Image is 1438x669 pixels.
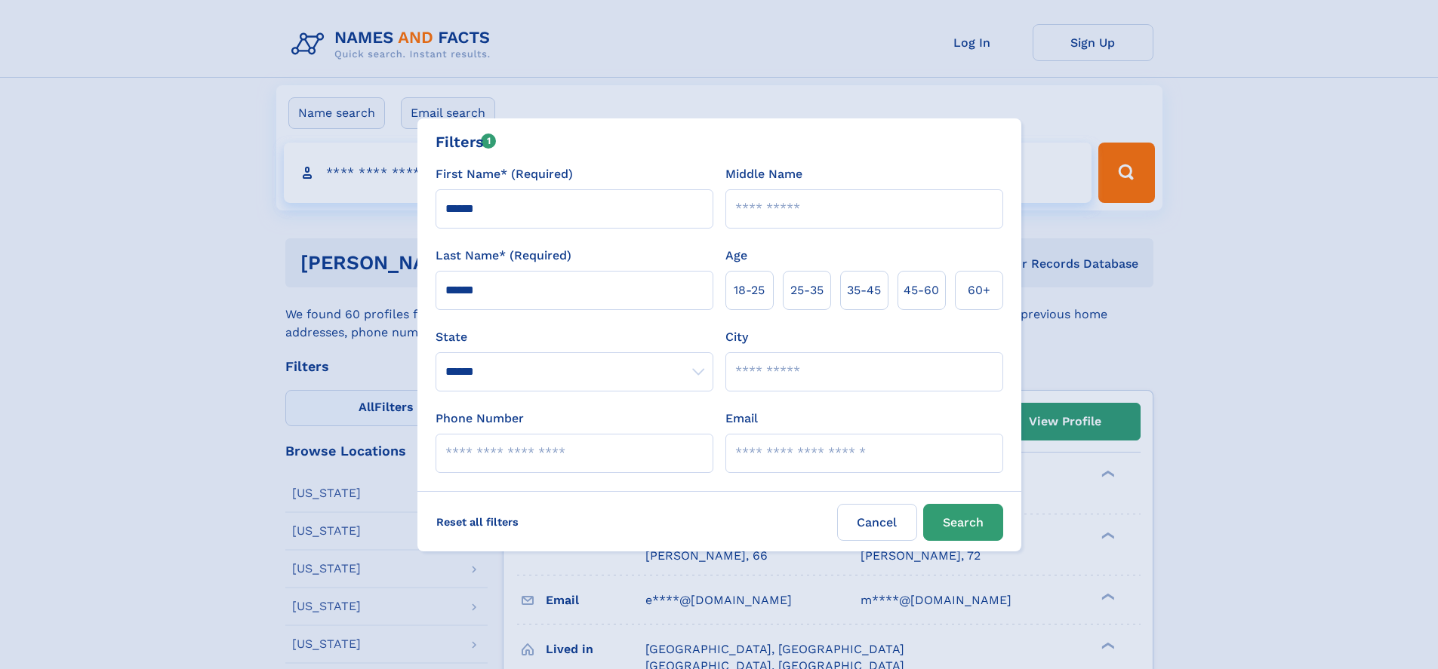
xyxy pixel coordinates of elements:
span: 60+ [968,281,990,299]
label: Email [725,410,758,428]
label: Middle Name [725,165,802,183]
label: Phone Number [436,410,524,428]
div: Filters [436,130,497,153]
span: 35‑45 [847,281,881,299]
label: Reset all filters [426,504,528,540]
label: State [436,328,713,346]
label: Last Name* (Required) [436,247,571,265]
label: City [725,328,748,346]
span: 25‑35 [790,281,824,299]
button: Search [923,504,1003,541]
span: 45‑60 [904,281,939,299]
label: First Name* (Required) [436,165,573,183]
label: Cancel [837,504,917,541]
span: 18‑25 [734,281,765,299]
label: Age [725,247,747,265]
